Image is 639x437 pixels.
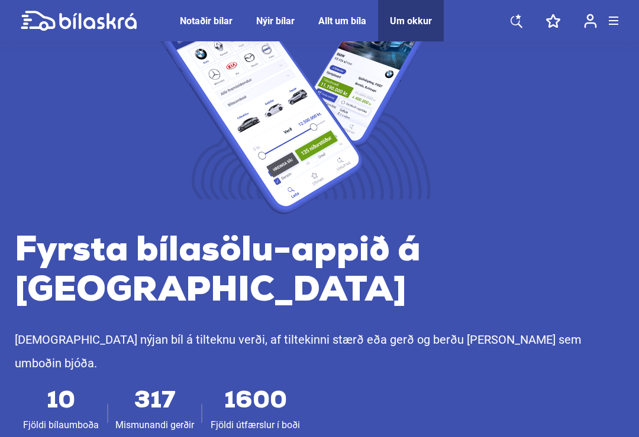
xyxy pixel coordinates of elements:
[15,232,624,312] h1: Fyrsta bílasölu- appið á [GEOGRAPHIC_DATA]
[318,15,366,27] a: Allt um bíla
[390,15,432,27] a: Um okkur
[224,393,287,410] span: 1600
[584,14,597,28] img: user-login.svg
[47,393,75,410] span: 10
[115,416,194,434] span: Mismunandi gerðir
[134,393,176,410] span: 317
[15,328,624,375] p: [DEMOGRAPHIC_DATA] nýjan bíl á tilteknu verði, af tiltekinni stærð eða gerð og berðu [PERSON_NAME...
[23,416,99,434] span: Fjöldi bílaumboða
[180,15,233,27] a: Notaðir bílar
[256,15,295,27] a: Nýir bílar
[211,416,300,434] span: Fjöldi útfærslur í boði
